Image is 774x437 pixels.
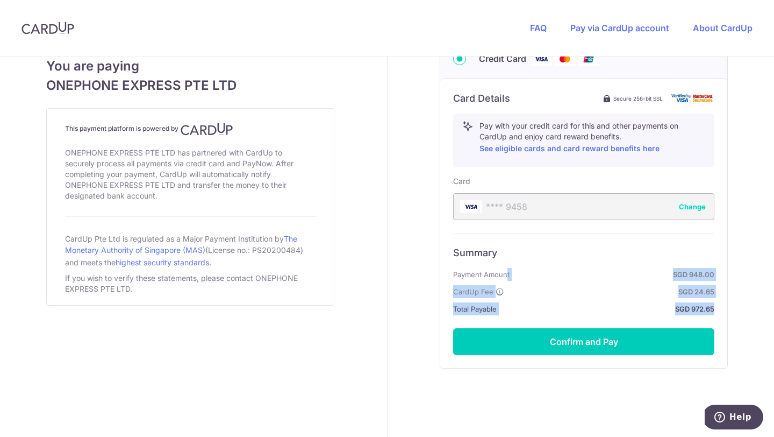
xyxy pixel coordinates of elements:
span: Secure 256-bit SSL [613,94,663,103]
label: Card [453,176,470,187]
img: Visa [531,52,552,66]
h4: This payment platform is powered by [65,123,316,136]
span: Total Payable [453,302,497,315]
h6: Card Details [453,92,510,105]
button: Change [679,201,706,212]
div: CardUp Pte Ltd is regulated as a Major Payment Institution by (License no.: PS20200484) and meets... [65,230,316,271]
strong: SGD 972.65 [501,302,714,315]
span: You are paying [46,57,334,76]
img: Union Pay [578,52,599,66]
a: FAQ [530,23,547,33]
span: Credit Card [479,52,526,65]
img: Mastercard [554,52,576,66]
strong: SGD 24.65 [508,285,714,298]
img: CardUp [181,123,233,136]
p: Pay with your credit card for this and other payments on CardUp and enjoy card reward benefits. [479,121,705,155]
a: About CardUp [693,23,752,33]
img: CardUp [21,22,74,34]
strong: SGD 948.00 [514,268,714,281]
img: card secure [671,94,714,103]
div: ONEPHONE EXPRESS PTE LTD has partnered with CardUp to securely process all payments via credit ca... [65,145,316,203]
div: If you wish to verify these statements, please contact ONEPHONE EXPRESS PTE LTD. [65,271,316,297]
iframe: Opens a widget where you can find more information [705,405,763,432]
span: Payment Amount [453,268,510,281]
a: Pay via CardUp account [570,23,669,33]
span: CardUp Fee [453,285,493,298]
h6: Summary [453,246,714,259]
div: Credit Card Visa Mastercard Union Pay [453,52,714,66]
span: ONEPHONE EXPRESS PTE LTD [46,76,334,95]
button: Confirm and Pay [453,328,714,355]
a: highest security standards [116,258,209,267]
a: See eligible cards and card reward benefits here [479,144,660,153]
